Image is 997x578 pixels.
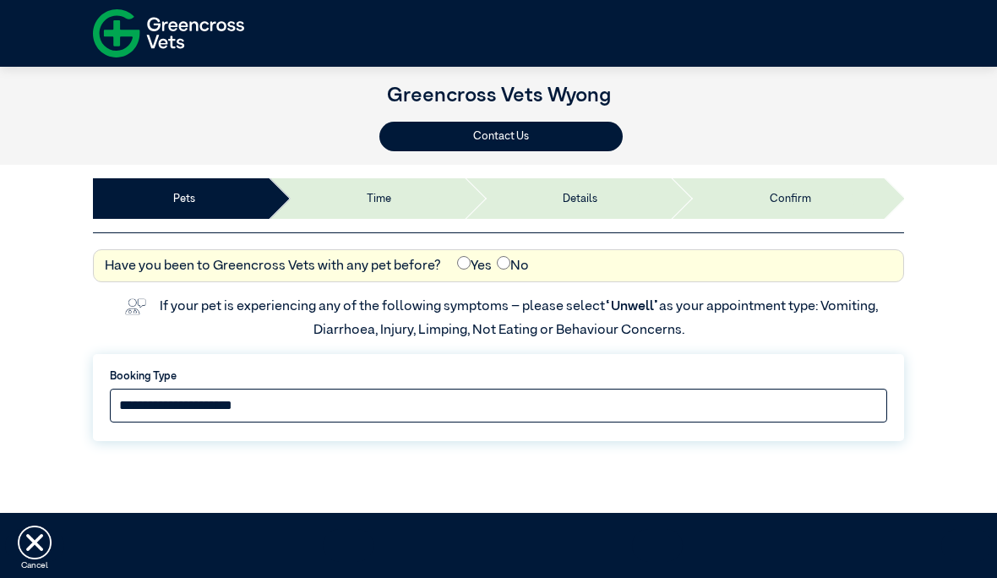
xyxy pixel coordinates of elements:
[457,256,492,276] label: Yes
[110,368,887,384] label: Booking Type
[379,122,623,151] button: Contact Us
[93,4,244,63] img: f-logo
[160,300,880,337] label: If your pet is experiencing any of the following symptoms – please select as your appointment typ...
[457,256,471,270] input: Yes
[605,300,659,314] span: “Unwell”
[497,256,529,276] label: No
[497,256,510,270] input: No
[105,256,441,276] label: Have you been to Greencross Vets with any pet before?
[119,293,151,320] img: vet
[173,191,195,207] a: Pets
[387,85,611,106] a: Greencross Vets Wyong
